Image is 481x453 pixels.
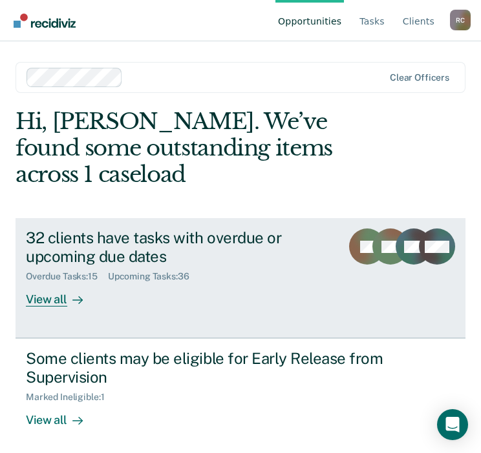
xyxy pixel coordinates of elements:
div: Overdue Tasks : 15 [26,271,108,282]
div: View all [26,282,98,307]
div: Clear officers [390,72,449,83]
div: Upcoming Tasks : 36 [108,271,200,282]
div: Open Intercom Messenger [437,409,468,440]
div: 32 clients have tasks with overdue or upcoming due dates [26,228,331,266]
div: R C [450,10,471,30]
img: Recidiviz [14,14,76,28]
a: 32 clients have tasks with overdue or upcoming due datesOverdue Tasks:15Upcoming Tasks:36View all [16,218,465,338]
div: Marked Ineligible : 1 [26,392,114,403]
div: View all [26,403,98,428]
button: Profile dropdown button [450,10,471,30]
div: Some clients may be eligible for Early Release from Supervision [26,349,424,387]
div: Hi, [PERSON_NAME]. We’ve found some outstanding items across 1 caseload [16,108,376,187]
